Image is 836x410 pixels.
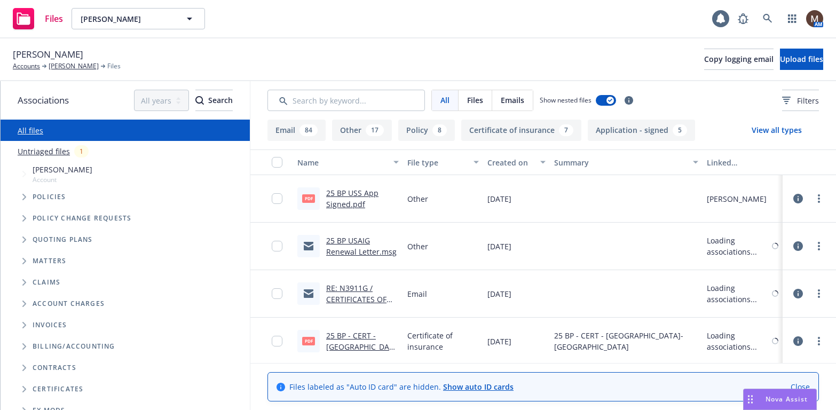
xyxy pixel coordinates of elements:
div: File type [407,157,467,168]
button: Policy [398,120,455,141]
input: Search by keyword... [267,90,425,111]
span: [DATE] [487,336,511,347]
span: [PERSON_NAME] [33,164,92,175]
span: Other [407,193,428,204]
span: Copy logging email [704,54,774,64]
span: [DATE] [487,193,511,204]
button: File type [403,149,483,175]
span: Claims [33,279,60,286]
div: Loading associations... [707,282,770,305]
span: Files labeled as "Auto ID card" are hidden. [289,381,514,392]
span: Policies [33,194,66,200]
span: Emails [501,94,524,106]
span: Show nested files [540,96,591,105]
div: 8 [432,124,447,136]
span: 25 BP - CERT - [GEOGRAPHIC_DATA]-[GEOGRAPHIC_DATA] [554,330,698,352]
span: pdf [302,194,315,202]
span: [PERSON_NAME] [81,13,173,25]
a: Report a Bug [732,8,754,29]
button: Linked associations [703,149,783,175]
span: [DATE] [487,241,511,252]
a: 25 BP USAIG Renewal Letter.msg [326,235,397,257]
svg: Search [195,96,204,105]
div: Tree Example [1,162,250,336]
a: Accounts [13,61,40,71]
button: Created on [483,149,550,175]
span: Upload files [780,54,823,64]
span: Associations [18,93,69,107]
input: Toggle Row Selected [272,241,282,251]
a: more [813,192,825,205]
div: 84 [299,124,318,136]
a: more [813,335,825,348]
button: Other [332,120,392,141]
div: 17 [366,124,384,136]
span: [PERSON_NAME] [13,48,83,61]
span: Certificate of insurance [407,330,479,352]
a: 25 BP USS App Signed.pdf [326,188,378,209]
span: Policy change requests [33,215,131,222]
a: Search [757,8,778,29]
input: Toggle Row Selected [272,193,282,204]
span: Account [33,175,92,184]
button: Summary [550,149,703,175]
input: Toggle Row Selected [272,288,282,299]
div: Name [297,157,387,168]
button: SearchSearch [195,90,233,111]
div: Summary [554,157,687,168]
button: Name [293,149,403,175]
span: Email [407,288,427,299]
span: pdf [302,337,315,345]
a: more [813,240,825,253]
span: Invoices [33,322,67,328]
div: [PERSON_NAME] [707,193,767,204]
div: Created on [487,157,534,168]
input: Select all [272,157,282,168]
span: [DATE] [487,288,511,299]
div: Linked associations [707,157,778,168]
span: Files [107,61,121,71]
button: Certificate of insurance [461,120,581,141]
span: Files [467,94,483,106]
span: Nova Assist [766,395,808,404]
a: more [813,287,825,300]
button: Upload files [780,49,823,70]
img: photo [806,10,823,27]
button: Copy logging email [704,49,774,70]
input: Toggle Row Selected [272,336,282,346]
span: Filters [797,95,819,106]
div: 7 [559,124,573,136]
button: Email [267,120,326,141]
button: Nova Assist [743,389,817,410]
button: Filters [782,90,819,111]
span: Quoting plans [33,236,93,243]
div: Loading associations... [707,235,770,257]
a: 25 BP - CERT - [GEOGRAPHIC_DATA]-[GEOGRAPHIC_DATA] .pdf [326,330,398,385]
div: 5 [673,124,687,136]
span: Other [407,241,428,252]
div: 1 [74,145,89,157]
span: Contracts [33,365,76,371]
span: Certificates [33,386,83,392]
div: Drag to move [744,389,757,409]
a: Close [791,381,810,392]
button: Application - signed [588,120,695,141]
a: All files [18,125,43,136]
span: Filters [782,95,819,106]
span: Files [45,14,63,23]
span: Billing/Accounting [33,343,115,350]
a: Show auto ID cards [443,382,514,392]
span: Account charges [33,301,105,307]
a: Untriaged files [18,146,70,157]
a: RE: N3911G / CERTIFICATES OF INSURANCE / [PERSON_NAME] / [DATE] [326,283,391,338]
a: Files [9,4,67,34]
div: Search [195,90,233,111]
button: [PERSON_NAME] [72,8,205,29]
span: Matters [33,258,66,264]
span: All [440,94,449,106]
a: [PERSON_NAME] [49,61,99,71]
button: View all types [735,120,819,141]
a: Switch app [782,8,803,29]
div: Loading associations... [707,330,770,352]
